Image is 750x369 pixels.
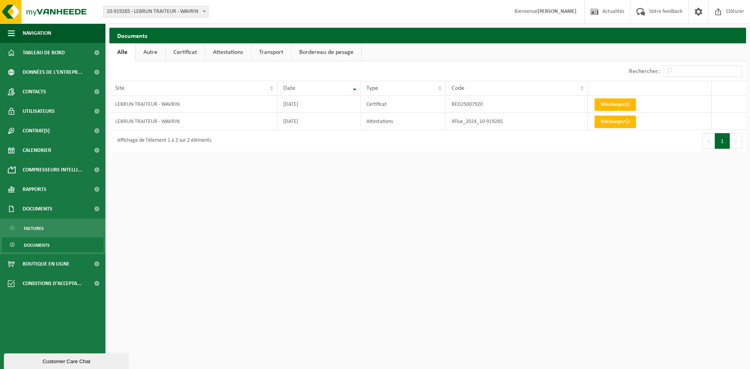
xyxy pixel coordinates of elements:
[366,85,378,91] span: Type
[2,237,104,252] a: Documents
[109,96,277,113] td: LEBRUN TRAITEUR - WAVRIN
[23,82,46,102] span: Contacts
[23,274,82,293] span: Conditions d'accepta...
[730,133,742,149] button: Next
[103,6,209,18] span: 10-919285 - LEBRUN TRAITEUR - WAVRIN
[291,43,361,61] a: Bordereau de pesage
[23,43,65,62] span: Tableau de bord
[715,133,730,149] button: 1
[23,102,55,121] span: Utilisateurs
[109,113,277,130] td: LEBRUN TRAITEUR - WAVRIN
[629,68,660,75] label: Rechercher:
[361,113,446,130] td: Attestations
[537,9,577,14] strong: [PERSON_NAME]
[277,113,361,130] td: [DATE]
[109,43,135,61] a: Alle
[452,85,464,91] span: Code
[2,221,104,235] a: Factures
[4,352,130,369] iframe: chat widget
[23,23,51,43] span: Navigation
[446,96,588,113] td: RED25007920
[277,96,361,113] td: [DATE]
[104,6,208,17] span: 10-919285 - LEBRUN TRAITEUR - WAVRIN
[136,43,165,61] a: Autre
[251,43,291,61] a: Transport
[595,98,636,111] a: Télécharger
[109,28,746,43] h2: Documents
[23,141,51,160] span: Calendrier
[205,43,251,61] a: Attestations
[283,85,295,91] span: Date
[23,199,52,219] span: Documents
[23,121,50,141] span: Contrat(s)
[24,238,50,253] span: Documents
[113,134,211,148] div: Affichage de l'élément 1 à 2 sur 2 éléments
[166,43,205,61] a: Certificat
[23,160,82,180] span: Compresseurs intelli...
[702,133,715,149] button: Previous
[23,180,46,199] span: Rapports
[115,85,125,91] span: Site
[361,96,446,113] td: Certificat
[23,254,70,274] span: Boutique en ligne
[595,116,636,128] a: Télécharger
[23,62,82,82] span: Données de l'entrepr...
[446,113,588,130] td: XFlux_2024_10-919285
[24,221,44,236] span: Factures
